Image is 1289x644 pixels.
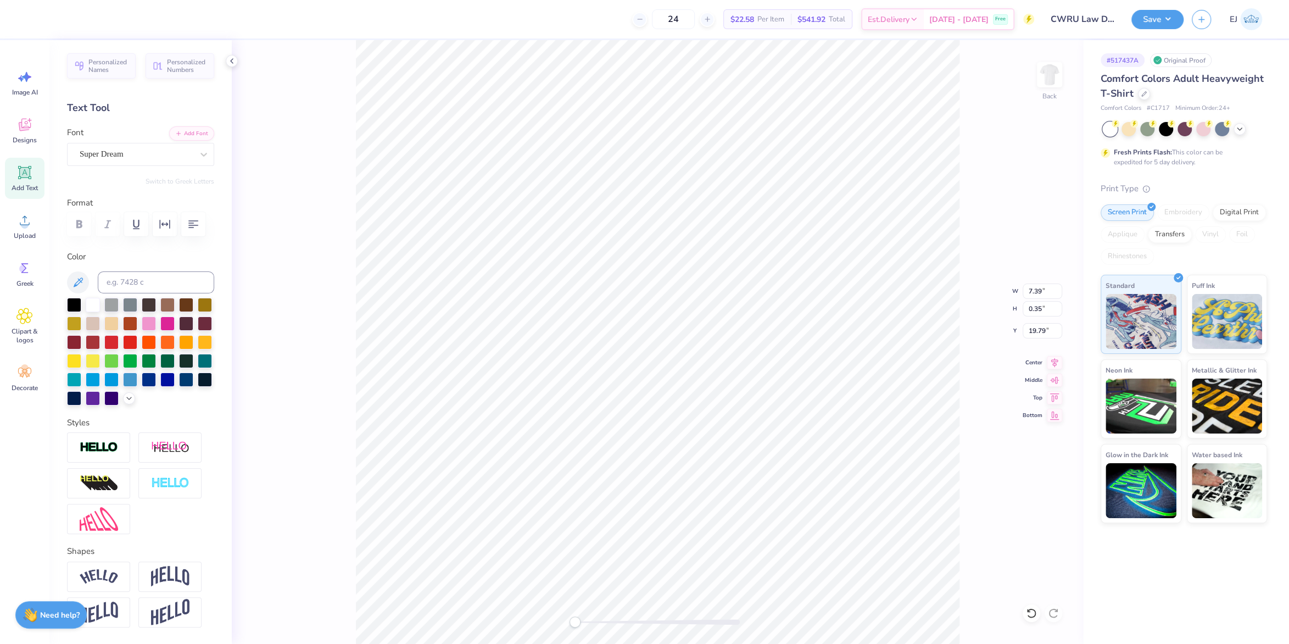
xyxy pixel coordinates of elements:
[7,327,43,345] span: Clipart & logos
[12,88,38,97] span: Image AI
[80,475,118,492] img: 3D Illusion
[1106,379,1176,434] img: Neon Ink
[12,184,38,192] span: Add Text
[1131,10,1184,29] button: Save
[1106,364,1132,376] span: Neon Ink
[1023,411,1042,420] span: Bottom
[40,610,80,620] strong: Need help?
[1195,226,1226,243] div: Vinyl
[1213,204,1266,221] div: Digital Print
[1042,91,1057,101] div: Back
[12,384,38,392] span: Decorate
[1150,53,1212,67] div: Original Proof
[67,126,83,139] label: Font
[1101,226,1145,243] div: Applique
[151,477,189,490] img: Negative Space
[1101,248,1154,265] div: Rhinestones
[1175,104,1230,113] span: Minimum Order: 24 +
[151,599,189,626] img: Rise
[1106,463,1176,518] img: Glow in the Dark Ink
[13,136,37,145] span: Designs
[80,441,118,454] img: Stroke
[67,251,214,263] label: Color
[1192,294,1263,349] img: Puff Ink
[80,507,118,531] img: Free Distort
[151,441,189,454] img: Shadow
[1023,358,1042,367] span: Center
[1039,64,1061,86] img: Back
[1147,104,1170,113] span: # C1717
[1225,8,1267,30] a: EJ
[570,617,581,628] div: Accessibility label
[1101,182,1267,195] div: Print Type
[1023,393,1042,402] span: Top
[80,569,118,584] img: Arc
[1023,376,1042,385] span: Middle
[67,53,136,79] button: Personalized Names
[67,197,214,209] label: Format
[1192,280,1215,291] span: Puff Ink
[995,15,1006,23] span: Free
[1148,226,1192,243] div: Transfers
[1101,72,1264,100] span: Comfort Colors Adult Heavyweight T-Shirt
[1114,148,1172,157] strong: Fresh Prints Flash:
[1101,104,1141,113] span: Comfort Colors
[67,101,214,115] div: Text Tool
[797,14,825,25] span: $541.92
[1101,53,1145,67] div: # 517437A
[16,279,34,288] span: Greek
[1192,463,1263,518] img: Water based Ink
[1192,379,1263,434] img: Metallic & Glitter Ink
[652,9,695,29] input: – –
[1042,8,1123,30] input: Untitled Design
[1114,147,1249,167] div: This color can be expedited for 5 day delivery.
[67,417,90,429] label: Styles
[829,14,845,25] span: Total
[1240,8,1262,30] img: Edgardo Jr
[730,14,754,25] span: $22.58
[80,602,118,623] img: Flag
[167,58,208,74] span: Personalized Numbers
[1106,294,1176,349] img: Standard
[1230,13,1237,26] span: EJ
[1192,449,1242,460] span: Water based Ink
[169,126,214,141] button: Add Font
[1229,226,1255,243] div: Foil
[757,14,784,25] span: Per Item
[1106,280,1135,291] span: Standard
[151,566,189,587] img: Arch
[14,231,36,240] span: Upload
[98,271,214,293] input: e.g. 7428 c
[88,58,129,74] span: Personalized Names
[1106,449,1168,460] span: Glow in the Dark Ink
[67,545,94,558] label: Shapes
[1101,204,1154,221] div: Screen Print
[1192,364,1257,376] span: Metallic & Glitter Ink
[929,14,989,25] span: [DATE] - [DATE]
[1157,204,1209,221] div: Embroidery
[868,14,909,25] span: Est. Delivery
[146,53,214,79] button: Personalized Numbers
[146,177,214,186] button: Switch to Greek Letters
